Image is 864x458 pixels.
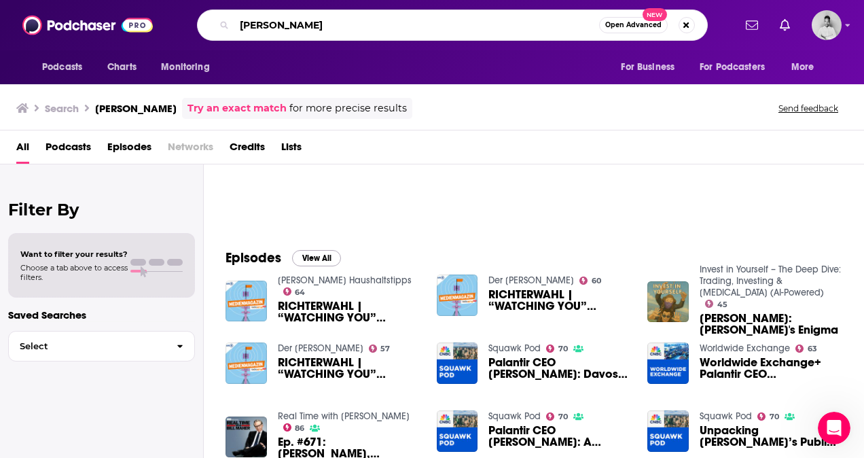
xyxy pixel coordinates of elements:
span: 86 [295,425,304,431]
a: Unpacking Palantir’s Public Debut: CEO Alex Karp [700,425,842,448]
a: RICHTERWAHL | “WATCHING YOU” ALEX KARP | WHATSAPP [488,289,631,312]
span: Select [9,342,166,351]
button: Open AdvancedNew [599,17,668,33]
img: Podchaser - Follow, Share and Rate Podcasts [22,12,153,38]
span: More [791,58,814,77]
span: Monitoring [161,58,209,77]
img: RICHTERWAHL | “WATCHING YOU” ALEX KARP | WHATSAPP [226,281,267,322]
span: Charts [107,58,137,77]
img: Palantir CEO Alex Karp: Davos Day 3 5/25/22 [437,342,478,384]
a: Squawk Pod [488,410,541,422]
img: User Profile [812,10,842,40]
span: [PERSON_NAME]: [PERSON_NAME]'s Enigma [700,313,842,336]
a: Real Time with Bill Maher [278,410,410,422]
span: Choose a tab above to access filters. [20,263,128,282]
span: 70 [770,414,779,420]
span: New [643,8,667,21]
a: Podcasts [46,136,91,164]
span: Networks [168,136,213,164]
span: RICHTERWAHL | “WATCHING YOU” [PERSON_NAME] | WHATSAPP [278,357,420,380]
a: 86 [283,423,305,431]
span: For Podcasters [700,58,765,77]
span: 64 [295,289,305,296]
a: Worldwide Exchange+ Palantir CEO Alex Karp 9/12/24 [700,357,842,380]
button: open menu [691,54,785,80]
a: Invest in Yourself – The Deep Dive: Trading, Investing & Personal Growth (AI-Powered) [700,264,841,298]
a: Ep. #671: Al Franken, Alex Karp, Kristen Soltis Anderson [226,417,267,458]
h2: Episodes [226,249,281,266]
img: Palantir CEO Alex Karp: A Technological Republic 2/18/25 [437,410,478,452]
a: 60 [579,277,601,285]
a: Lists [281,136,302,164]
a: Marias Haushaltstipps [278,275,412,286]
span: Worldwide Exchange+ Palantir CEO [PERSON_NAME] [DATE] [700,357,842,380]
span: Logged in as onsibande [812,10,842,40]
a: Try an exact match [187,101,287,116]
a: Charts [98,54,145,80]
a: Credits [230,136,265,164]
span: Want to filter your results? [20,249,128,259]
button: Select [8,331,195,362]
img: Unpacking Palantir’s Public Debut: CEO Alex Karp [647,410,689,452]
h3: [PERSON_NAME] [95,102,177,115]
a: Episodes [107,136,151,164]
img: RICHTERWAHL | “WATCHING YOU” ALEX KARP | WHATSAPP [437,275,478,316]
a: Worldwide Exchange [700,342,790,354]
button: open menu [151,54,227,80]
a: Show notifications dropdown [774,14,795,37]
a: 64 [283,287,306,296]
p: Saved Searches [8,309,195,321]
span: 45 [717,302,727,308]
button: Send feedback [774,103,842,114]
a: Der Benecke [278,342,363,354]
a: 63 [795,345,817,353]
input: Search podcasts, credits, & more... [234,14,599,36]
a: 70 [757,412,779,421]
span: Palantir CEO [PERSON_NAME]: A Technological Republic [DATE] [488,425,631,448]
a: 70 [546,412,568,421]
a: 57 [369,345,391,353]
button: open menu [782,54,831,80]
span: RICHTERWAHL | “WATCHING YOU” [PERSON_NAME] | WHATSAPP [488,289,631,312]
a: Squawk Pod [700,410,752,422]
a: Palantir CEO Alex Karp: Davos Day 3 5/25/22 [488,357,631,380]
span: 63 [808,346,817,352]
span: Unpacking [PERSON_NAME]’s Public Debut: CEO [PERSON_NAME] [700,425,842,448]
button: Show profile menu [812,10,842,40]
span: RICHTERWAHL | “WATCHING YOU” [PERSON_NAME] | WHATSAPP [278,300,420,323]
a: Alex Karp: Palantir's Enigma [700,313,842,336]
img: RICHTERWAHL | “WATCHING YOU” ALEX KARP | WHATSAPP [226,342,267,384]
span: 70 [558,414,568,420]
a: RICHTERWAHL | “WATCHING YOU” ALEX KARP | WHATSAPP [278,357,420,380]
span: Podcasts [42,58,82,77]
a: Der Benecke [488,275,574,286]
iframe: Intercom live chat [818,412,850,444]
button: open menu [33,54,100,80]
span: 60 [592,278,601,284]
span: For Business [621,58,674,77]
a: Palantir CEO Alex Karp: A Technological Republic 2/18/25 [488,425,631,448]
a: EpisodesView All [226,249,341,266]
div: Search podcasts, credits, & more... [197,10,708,41]
img: Worldwide Exchange+ Palantir CEO Alex Karp 9/12/24 [647,342,689,384]
h2: Filter By [8,200,195,219]
span: Open Advanced [605,22,662,29]
span: 70 [558,346,568,352]
a: Alex Karp: Palantir's Enigma [647,281,689,323]
a: RICHTERWAHL | “WATCHING YOU” ALEX KARP | WHATSAPP [278,300,420,323]
span: for more precise results [289,101,407,116]
span: Palantir CEO [PERSON_NAME]: Davos Day 3 [DATE] [488,357,631,380]
a: Squawk Pod [488,342,541,354]
a: Show notifications dropdown [740,14,763,37]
